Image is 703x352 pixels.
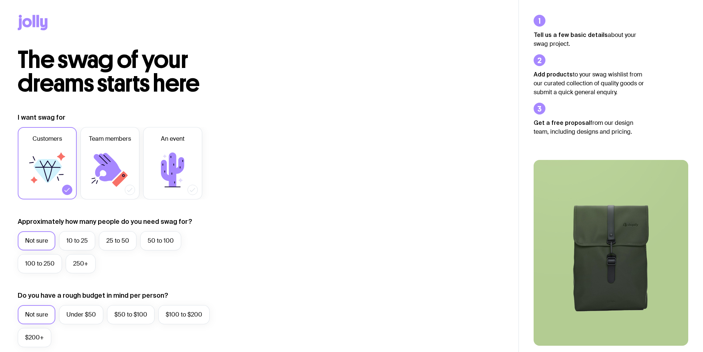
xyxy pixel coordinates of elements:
[534,71,573,78] strong: Add products
[18,113,65,122] label: I want swag for
[158,305,210,324] label: $100 to $200
[66,254,96,273] label: 250+
[59,231,95,250] label: 10 to 25
[99,231,137,250] label: 25 to 50
[107,305,155,324] label: $50 to $100
[18,45,200,98] span: The swag of your dreams starts here
[534,118,644,136] p: from our design team, including designs and pricing.
[89,134,131,143] span: Team members
[140,231,181,250] label: 50 to 100
[534,30,644,48] p: about your swag project.
[534,31,608,38] strong: Tell us a few basic details
[18,217,192,226] label: Approximately how many people do you need swag for?
[534,119,590,126] strong: Get a free proposal
[534,70,644,97] p: to your swag wishlist from our curated collection of quality goods or submit a quick general enqu...
[18,291,168,300] label: Do you have a rough budget in mind per person?
[32,134,62,143] span: Customers
[59,305,103,324] label: Under $50
[161,134,185,143] span: An event
[18,231,55,250] label: Not sure
[18,328,51,347] label: $200+
[18,254,62,273] label: 100 to 250
[18,305,55,324] label: Not sure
